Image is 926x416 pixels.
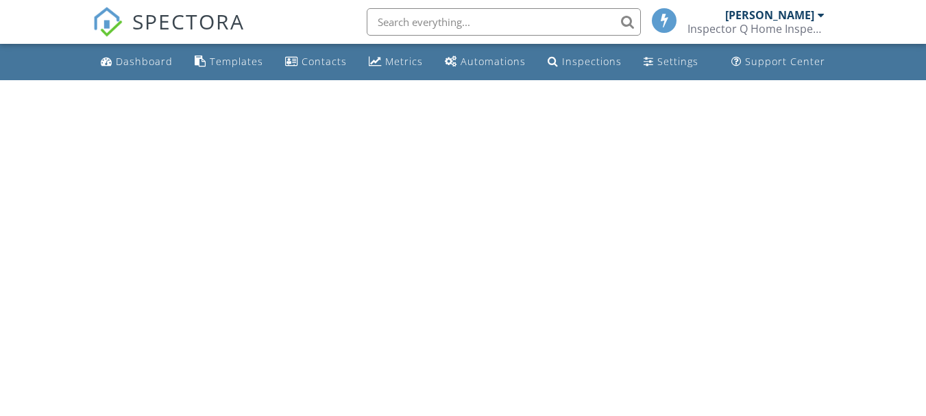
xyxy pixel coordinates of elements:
a: SPECTORA [93,19,245,47]
a: Contacts [280,49,352,75]
div: Inspector Q Home Inspections [687,22,825,36]
div: Templates [210,55,263,68]
a: Metrics [363,49,428,75]
div: Inspections [562,55,622,68]
input: Search everything... [367,8,641,36]
a: Templates [189,49,269,75]
a: Dashboard [95,49,178,75]
div: Support Center [745,55,825,68]
div: Contacts [302,55,347,68]
a: Settings [638,49,704,75]
a: Support Center [726,49,831,75]
div: Settings [657,55,698,68]
img: The Best Home Inspection Software - Spectora [93,7,123,37]
a: Automations (Basic) [439,49,531,75]
div: Automations [461,55,526,68]
div: [PERSON_NAME] [725,8,814,22]
span: SPECTORA [132,7,245,36]
a: Inspections [542,49,627,75]
div: Metrics [385,55,423,68]
div: Dashboard [116,55,173,68]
